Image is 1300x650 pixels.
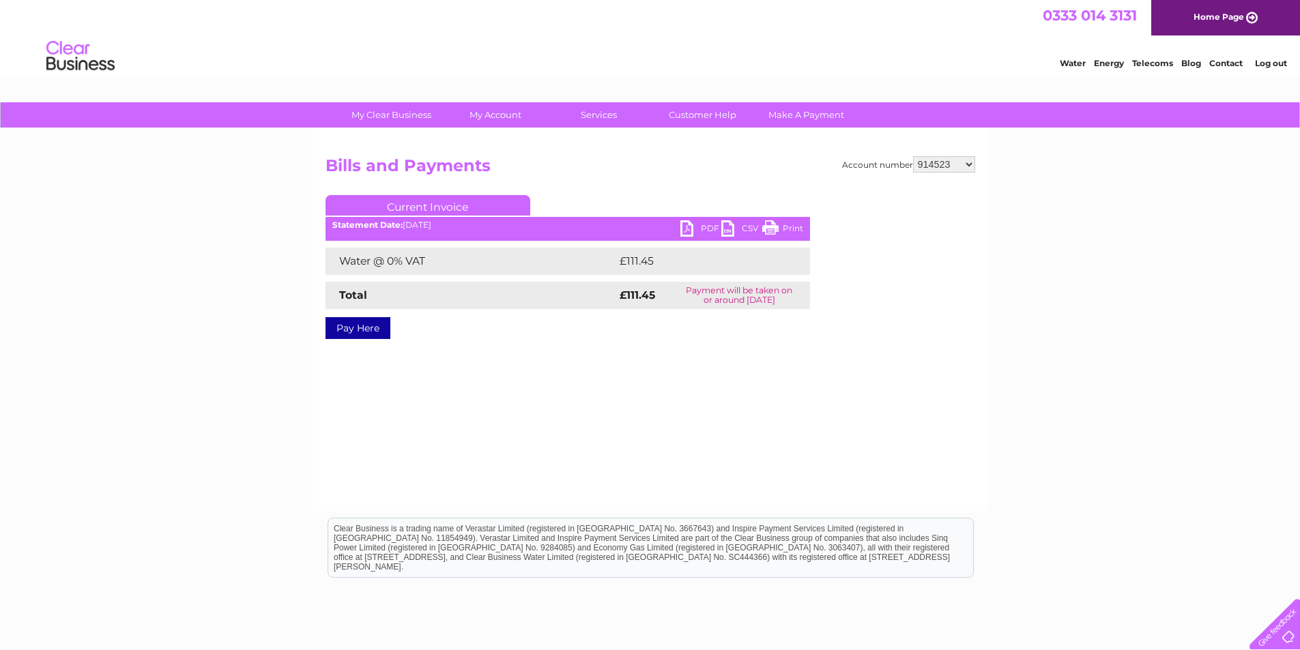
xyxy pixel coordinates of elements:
a: Make A Payment [750,102,863,128]
a: Water [1060,58,1086,68]
td: Payment will be taken on or around [DATE] [669,282,810,309]
a: Customer Help [646,102,759,128]
strong: Total [339,289,367,301]
a: Log out [1255,58,1287,68]
div: Clear Business is a trading name of Verastar Limited (registered in [GEOGRAPHIC_DATA] No. 3667643... [328,8,973,66]
td: Water @ 0% VAT [326,248,616,275]
a: Pay Here [326,317,390,339]
a: Telecoms [1132,58,1173,68]
a: Contact [1209,58,1243,68]
a: My Account [439,102,551,128]
h2: Bills and Payments [326,156,975,182]
td: £111.45 [616,248,782,275]
a: PDF [680,220,721,240]
a: Print [762,220,803,240]
b: Statement Date: [332,220,403,230]
a: Blog [1181,58,1201,68]
a: 0333 014 3131 [1043,7,1137,24]
a: Current Invoice [326,195,530,216]
a: Energy [1094,58,1124,68]
div: Account number [842,156,975,173]
strong: £111.45 [620,289,655,301]
a: My Clear Business [335,102,448,128]
a: Services [543,102,655,128]
a: CSV [721,220,762,240]
div: [DATE] [326,220,810,230]
img: logo.png [46,35,115,77]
